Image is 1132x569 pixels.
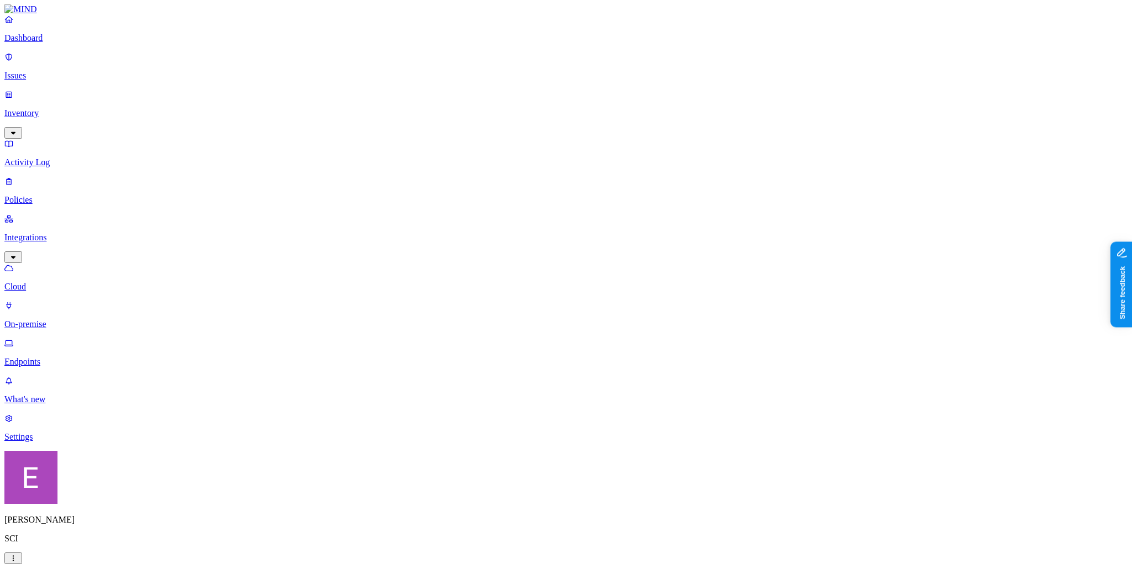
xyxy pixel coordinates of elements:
p: [PERSON_NAME] [4,515,1128,525]
p: Activity Log [4,157,1128,167]
p: On-premise [4,319,1128,329]
p: Cloud [4,282,1128,292]
a: Integrations [4,214,1128,261]
p: SCI [4,534,1128,544]
img: Eran Barak [4,451,57,504]
p: Policies [4,195,1128,205]
a: Dashboard [4,14,1128,43]
p: Endpoints [4,357,1128,367]
p: Issues [4,71,1128,81]
p: Dashboard [4,33,1128,43]
a: Inventory [4,89,1128,137]
p: Inventory [4,108,1128,118]
p: Integrations [4,233,1128,243]
a: Policies [4,176,1128,205]
a: What's new [4,376,1128,404]
a: Issues [4,52,1128,81]
p: Settings [4,432,1128,442]
img: MIND [4,4,37,14]
p: What's new [4,394,1128,404]
a: Cloud [4,263,1128,292]
a: Settings [4,413,1128,442]
a: On-premise [4,301,1128,329]
a: Endpoints [4,338,1128,367]
a: MIND [4,4,1128,14]
a: Activity Log [4,139,1128,167]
